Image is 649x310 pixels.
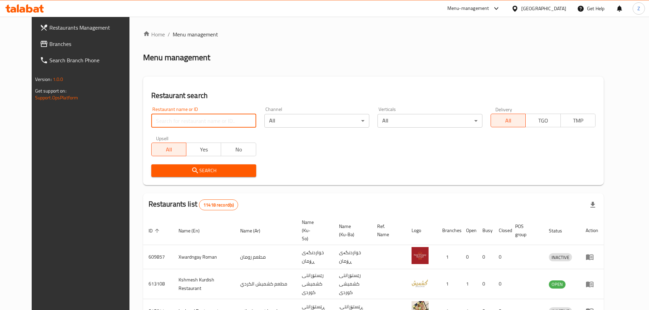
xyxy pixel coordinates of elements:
[49,56,135,64] span: Search Branch Phone
[437,245,461,269] td: 1
[35,75,52,84] span: Version:
[493,245,510,269] td: 0
[494,116,523,126] span: All
[199,202,238,208] span: 11418 record(s)
[406,216,437,245] th: Logo
[549,227,571,235] span: Status
[157,166,251,175] span: Search
[477,216,493,245] th: Busy
[264,114,369,128] div: All
[549,254,572,261] span: INACTIVE
[224,145,253,154] span: No
[461,216,477,245] th: Open
[143,269,173,299] td: 613108
[179,227,208,235] span: Name (En)
[447,4,489,13] div: Menu-management
[477,245,493,269] td: 0
[560,114,596,127] button: TMP
[296,269,334,299] td: رێستۆرانتی کشمیشى كوردى
[151,164,256,177] button: Search
[515,222,535,239] span: POS group
[240,227,269,235] span: Name (Ar)
[149,199,238,210] h2: Restaurants list
[151,114,256,128] input: Search for restaurant name or ID..
[151,91,596,101] h2: Restaurant search
[49,23,135,32] span: Restaurants Management
[296,245,334,269] td: خواردنگەی ڕۆمان
[143,30,604,38] nav: breadcrumb
[437,216,461,245] th: Branches
[563,116,593,126] span: TMP
[34,19,140,36] a: Restaurants Management
[334,245,372,269] td: خواردنگەی ڕۆمان
[35,86,66,95] span: Get support on:
[586,253,598,261] div: Menu
[34,52,140,68] a: Search Branch Phone
[586,280,598,288] div: Menu
[35,93,78,102] a: Support.OpsPlatform
[377,114,482,128] div: All
[585,197,601,213] div: Export file
[173,245,235,269] td: Xwardngay Roman
[412,247,429,264] img: Xwardngay Roman
[525,114,560,127] button: TGO
[143,52,210,63] h2: Menu management
[334,269,372,299] td: رێستۆرانتی کشمیشى كوردى
[491,114,526,127] button: All
[549,280,566,288] span: OPEN
[235,245,296,269] td: مطعم رومان
[49,40,135,48] span: Branches
[173,269,235,299] td: Kshmesh Kurdish Restaurant
[199,199,238,210] div: Total records count
[377,222,398,239] span: Ref. Name
[493,216,510,245] th: Closed
[143,30,165,38] a: Home
[189,145,218,154] span: Yes
[437,269,461,299] td: 1
[339,222,364,239] span: Name (Ku-Ba)
[477,269,493,299] td: 0
[173,30,218,38] span: Menu management
[495,107,512,112] label: Delivery
[493,269,510,299] td: 0
[34,36,140,52] a: Branches
[302,218,325,243] span: Name (Ku-So)
[412,274,429,291] img: Kshmesh Kurdish Restaurant
[156,136,169,141] label: Upsell
[151,143,186,156] button: All
[580,216,604,245] th: Action
[143,245,173,269] td: 609857
[637,5,640,12] span: Z
[521,5,566,12] div: [GEOGRAPHIC_DATA]
[461,245,477,269] td: 0
[154,145,184,154] span: All
[168,30,170,38] li: /
[186,143,221,156] button: Yes
[528,116,558,126] span: TGO
[461,269,477,299] td: 1
[149,227,161,235] span: ID
[235,269,296,299] td: مطعم كشميش الكردي
[53,75,63,84] span: 1.0.0
[221,143,256,156] button: No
